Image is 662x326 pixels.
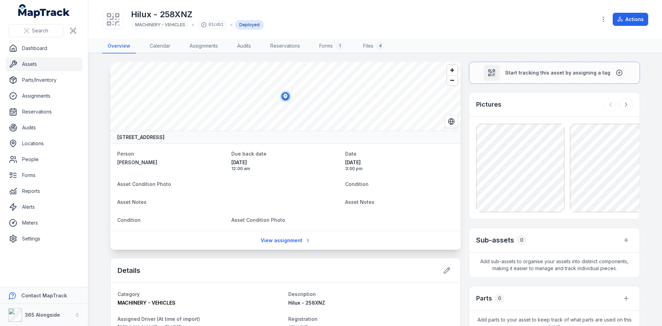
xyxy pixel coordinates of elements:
h2: Details [118,266,140,275]
div: 01cdb1 [197,20,228,30]
span: [DATE] [231,159,340,166]
a: Reports [6,184,82,198]
span: Asset Notes [345,199,374,205]
button: Start tracking this asset by assigning a tag [469,62,640,84]
a: Alerts [6,200,82,214]
a: Assets [6,57,82,71]
time: 19/12/2025, 12:00:00 am [231,159,340,171]
button: Zoom in [447,65,457,75]
a: Meters [6,216,82,230]
button: Search [8,24,64,37]
span: Due back date [231,151,267,157]
a: Reservations [265,39,305,53]
strong: [STREET_ADDRESS] [117,134,164,141]
a: Audits [6,121,82,135]
span: Add sub-assets to organise your assets into distinct components, making it easier to manage and t... [469,253,640,277]
span: Registration [288,316,318,322]
a: Assignments [184,39,223,53]
span: Hilux - 258XNZ [288,300,325,306]
a: Forms [6,168,82,182]
div: Deployed [235,20,264,30]
a: Locations [6,137,82,150]
a: Files4 [358,39,390,53]
span: Description [288,291,316,297]
h2: Sub-assets [476,235,514,245]
time: 30/09/2025, 3:00:22 pm [345,159,454,171]
a: [PERSON_NAME] [117,159,226,166]
a: Overview [102,39,136,53]
span: Asset Condition Photo [231,217,285,223]
a: Calendar [144,39,176,53]
span: MACHINERY - VEHICLES [118,300,175,306]
canvas: Map [110,62,461,131]
a: MapTrack [18,4,70,18]
span: Person [117,151,134,157]
span: Condition [117,217,141,223]
a: Dashboard [6,41,82,55]
a: Forms1 [314,39,349,53]
strong: Contact MapTrack [21,293,67,298]
span: Category [118,291,140,297]
span: 3:00 pm [345,166,454,171]
span: Condition [345,181,369,187]
span: Assigned Driver (At time of import) [118,316,200,322]
span: Asset Notes [117,199,147,205]
a: Parts/Inventory [6,73,82,87]
a: Assignments [6,89,82,103]
span: Asset Condition Photo [117,181,171,187]
div: 0 [495,294,504,303]
a: People [6,152,82,166]
span: Search [32,27,48,34]
div: 1 [335,42,344,50]
h3: Parts [476,294,492,303]
h1: Hilux - 258XNZ [131,9,264,20]
button: Zoom out [447,75,457,85]
span: 12:00 am [231,166,340,171]
span: Start tracking this asset by assigning a tag [505,69,610,76]
h3: Pictures [476,100,501,109]
span: [DATE] [345,159,454,166]
a: Audits [232,39,257,53]
div: 4 [376,42,384,50]
div: 0 [517,235,526,245]
button: Switch to Satellite View [445,115,458,128]
a: Reservations [6,105,82,119]
span: MACHINERY - VEHICLES [135,22,185,27]
button: Actions [613,13,648,26]
a: View assignment [256,234,315,247]
span: Date [345,151,357,157]
a: Settings [6,232,82,246]
strong: 365 Alongside [25,312,60,318]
